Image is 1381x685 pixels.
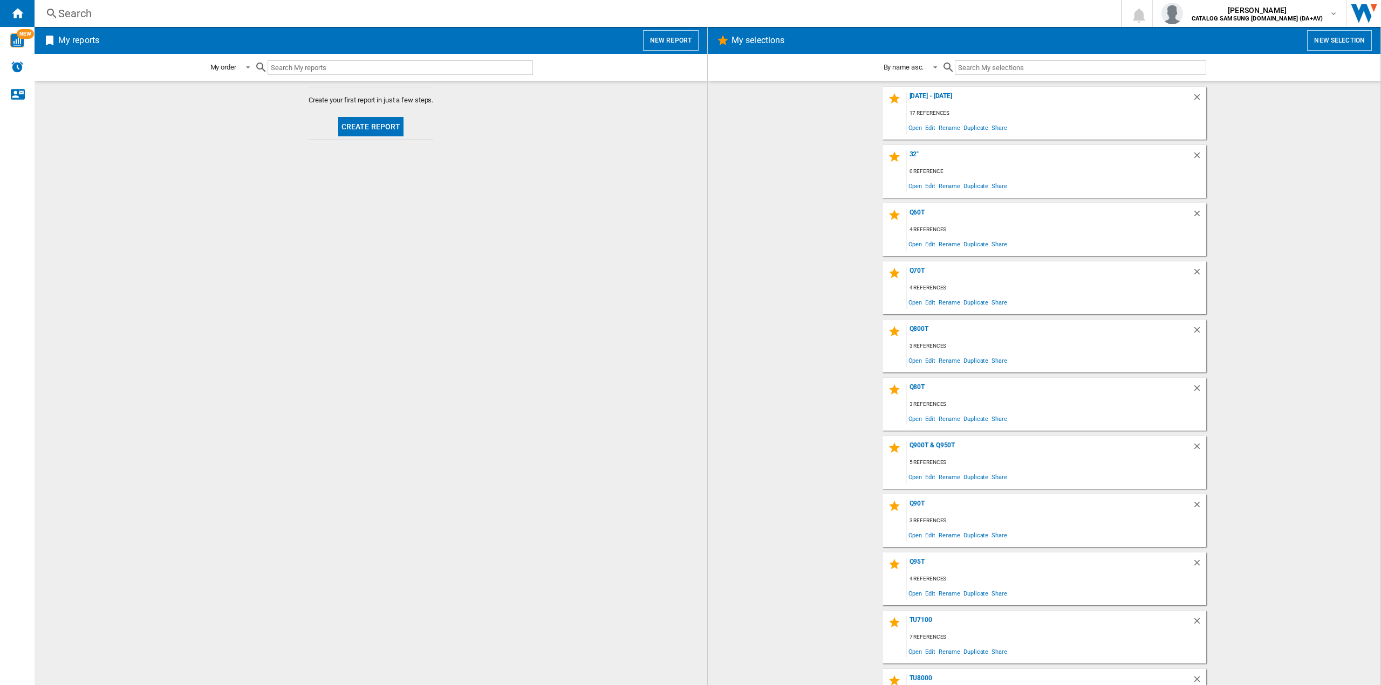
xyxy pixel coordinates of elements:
[907,340,1206,353] div: 3 references
[907,441,1192,456] div: Q900T & Q950T
[10,33,24,47] img: wise-card.svg
[937,586,962,600] span: Rename
[729,30,787,51] h2: My selections
[924,411,937,426] span: Edit
[1192,209,1206,223] div: Delete
[937,178,962,193] span: Rename
[990,120,1009,135] span: Share
[1192,383,1206,398] div: Delete
[907,237,924,251] span: Open
[924,644,937,659] span: Edit
[962,178,990,193] span: Duplicate
[1192,92,1206,107] div: Delete
[1192,441,1206,456] div: Delete
[962,295,990,309] span: Duplicate
[56,30,101,51] h2: My reports
[924,295,937,309] span: Edit
[907,150,1192,165] div: 32"
[907,528,924,542] span: Open
[907,616,1192,631] div: TU7100
[990,411,1009,426] span: Share
[907,644,924,659] span: Open
[643,30,699,51] button: New report
[907,586,924,600] span: Open
[1307,30,1372,51] button: New selection
[907,383,1192,398] div: Q80T
[1161,3,1183,24] img: profile.jpg
[907,514,1206,528] div: 3 references
[937,411,962,426] span: Rename
[907,209,1192,223] div: Q60T
[924,120,937,135] span: Edit
[924,237,937,251] span: Edit
[907,165,1206,178] div: 0 reference
[309,95,434,105] span: Create your first report in just a few steps.
[924,469,937,484] span: Edit
[907,92,1192,107] div: [DATE] - [DATE]
[907,178,924,193] span: Open
[990,237,1009,251] span: Share
[924,586,937,600] span: Edit
[990,644,1009,659] span: Share
[907,325,1192,340] div: Q800T
[937,120,962,135] span: Rename
[11,60,24,73] img: alerts-logo.svg
[962,528,990,542] span: Duplicate
[907,107,1206,120] div: 17 references
[937,528,962,542] span: Rename
[907,631,1206,644] div: 7 references
[338,117,404,136] button: Create report
[1192,5,1323,16] span: [PERSON_NAME]
[907,281,1206,295] div: 4 references
[210,63,236,71] div: My order
[990,469,1009,484] span: Share
[1192,150,1206,165] div: Delete
[955,60,1206,75] input: Search My selections
[17,29,34,39] span: NEW
[937,644,962,659] span: Rename
[962,469,990,484] span: Duplicate
[924,178,937,193] span: Edit
[1192,616,1206,631] div: Delete
[962,120,990,135] span: Duplicate
[937,353,962,368] span: Rename
[990,353,1009,368] span: Share
[962,237,990,251] span: Duplicate
[907,411,924,426] span: Open
[990,586,1009,600] span: Share
[990,295,1009,309] span: Share
[907,558,1192,572] div: Q95T
[907,267,1192,281] div: Q70T
[990,528,1009,542] span: Share
[907,120,924,135] span: Open
[1192,267,1206,281] div: Delete
[1192,500,1206,514] div: Delete
[907,223,1206,237] div: 4 references
[937,469,962,484] span: Rename
[962,411,990,426] span: Duplicate
[962,644,990,659] span: Duplicate
[924,528,937,542] span: Edit
[990,178,1009,193] span: Share
[924,353,937,368] span: Edit
[907,469,924,484] span: Open
[937,237,962,251] span: Rename
[1192,325,1206,340] div: Delete
[1192,15,1323,22] b: CATALOG SAMSUNG [DOMAIN_NAME] (DA+AV)
[907,456,1206,469] div: 5 references
[884,63,924,71] div: By name asc.
[268,60,533,75] input: Search My reports
[962,586,990,600] span: Duplicate
[907,500,1192,514] div: Q90T
[58,6,1093,21] div: Search
[962,353,990,368] span: Duplicate
[907,353,924,368] span: Open
[907,295,924,309] span: Open
[937,295,962,309] span: Rename
[1192,558,1206,572] div: Delete
[907,572,1206,586] div: 4 references
[907,398,1206,411] div: 3 references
